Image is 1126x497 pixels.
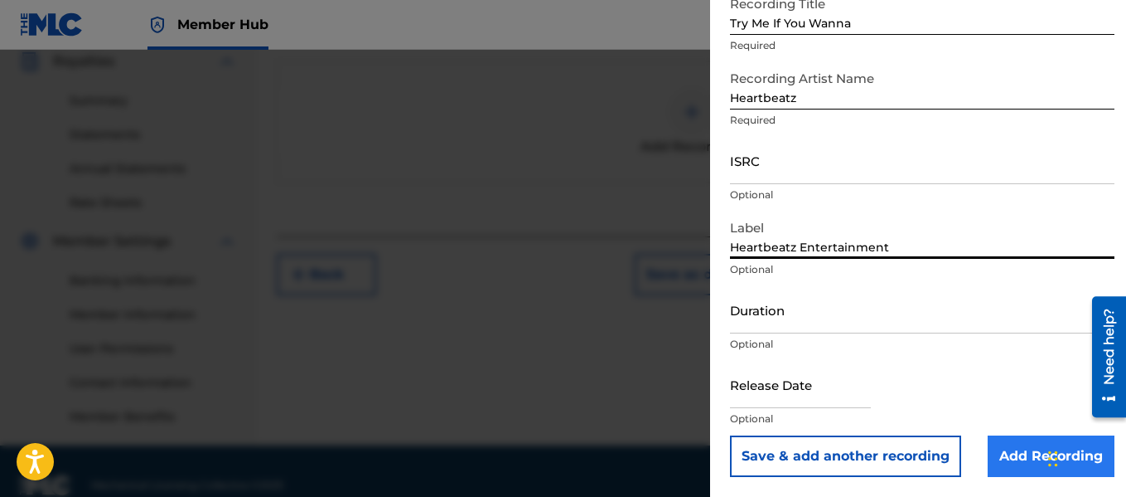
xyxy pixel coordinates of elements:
p: Optional [730,188,1114,202]
span: Member Hub [177,15,268,34]
img: MLC Logo [20,12,84,37]
div: Drag [1048,434,1058,484]
p: Required [730,113,1114,128]
p: Required [730,38,1114,53]
button: Save & add another recording [730,436,961,477]
img: Top Rightsholder [147,15,167,35]
p: Optional [730,412,1114,426]
iframe: Chat Widget [1043,417,1126,497]
p: Optional [730,337,1114,352]
p: Optional [730,262,1114,277]
input: Add Recording [988,436,1114,477]
iframe: Resource Center [1080,290,1126,424]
